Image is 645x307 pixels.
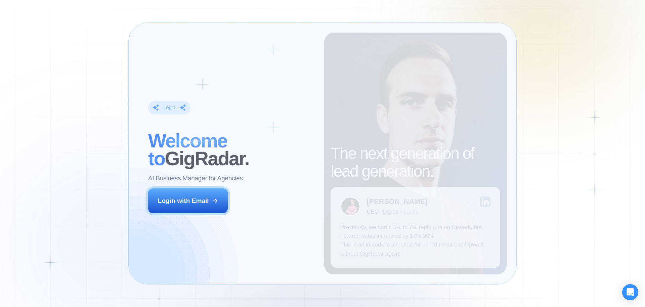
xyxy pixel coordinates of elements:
[148,174,243,183] p: AI Business Manager for Agencies
[622,284,638,300] div: Open Intercom Messenger
[331,145,500,180] h2: The next generation of lead generation.
[367,209,379,215] div: CEO
[148,188,228,213] button: Login with Email
[367,198,428,205] div: [PERSON_NAME]
[148,130,227,169] span: Welcome to
[163,104,175,111] div: Login
[383,209,418,215] div: Digital Agency
[340,223,490,259] p: Previously, we had a 5% to 7% reply rate on Upwork, but now our sales increased by 17%-20%. This ...
[148,132,314,168] h2: ‍ GigRadar.
[158,196,209,205] div: Login with Email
